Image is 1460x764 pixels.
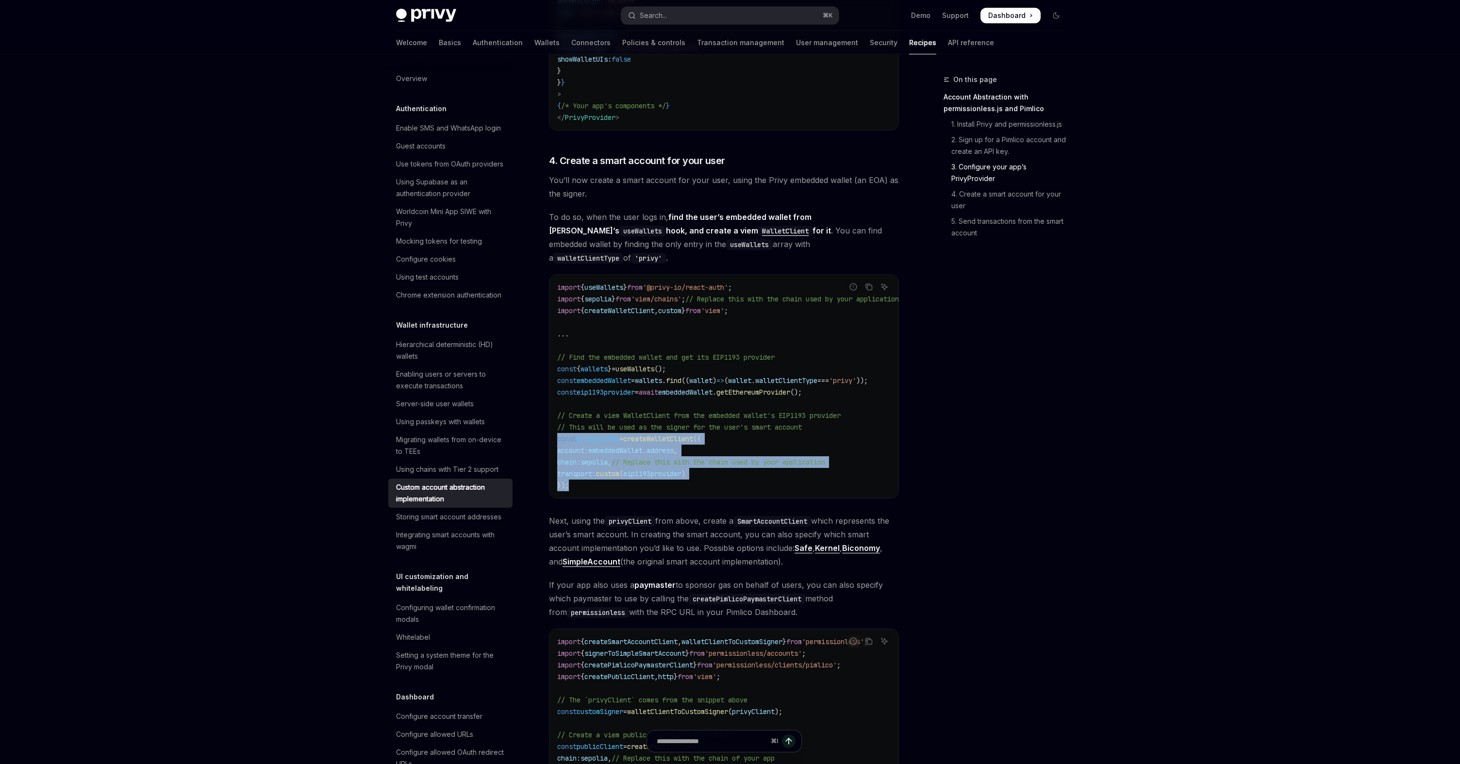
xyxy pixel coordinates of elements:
[396,253,456,265] div: Configure cookies
[782,734,796,748] button: Send message
[666,376,681,385] span: find
[388,336,513,365] a: Hierarchical deterministic (HD) wallets
[388,629,513,646] a: Whitelabel
[396,729,473,740] div: Configure allowed URLs
[557,113,565,122] span: </
[584,661,693,669] span: createPimlicoPaymasterClient
[623,283,627,292] span: }
[396,103,447,115] h5: Authentication
[439,31,461,54] a: Basics
[581,283,584,292] span: {
[988,11,1026,20] span: Dashboard
[623,469,681,478] span: eip1193provider
[557,78,561,87] span: }
[732,707,775,716] span: privyClient
[584,306,654,315] span: createWalletClient
[909,31,936,54] a: Recipes
[388,599,513,628] a: Configuring wallet confirmation modals
[549,210,899,265] span: To do so, when the user logs in, . You can find embedded wallet by finding the only entry in the ...
[577,376,631,385] span: embeddedWallet
[697,31,784,54] a: Transaction management
[473,31,523,54] a: Authentication
[802,649,806,658] span: ;
[534,31,560,54] a: Wallets
[755,376,817,385] span: walletClientType
[388,365,513,395] a: Enabling users or servers to execute transactions
[396,206,507,229] div: Worldcoin Mini App SIWE with Privy
[388,233,513,250] a: Mocking tokens for testing
[608,458,612,466] span: ,
[571,31,611,54] a: Connectors
[396,416,485,428] div: Using passkeys with wallets
[396,511,501,523] div: Storing smart account addresses
[1048,8,1064,23] button: Toggle dark mode
[396,368,507,392] div: Enabling users or servers to execute transactions
[728,283,732,292] span: ;
[396,31,427,54] a: Welcome
[388,726,513,743] a: Configure allowed URLs
[829,376,856,385] span: 'privy'
[948,31,994,54] a: API reference
[388,526,513,555] a: Integrating smart accounts with wagmi
[619,469,623,478] span: (
[815,543,840,553] a: Kernel
[681,306,685,315] span: }
[631,253,666,264] code: 'privy'
[557,672,581,681] span: import
[878,635,891,648] button: Ask AI
[728,707,732,716] span: (
[713,376,716,385] span: )
[733,516,811,527] code: SmartAccountClient
[681,637,782,646] span: walletClientToCustomSigner
[878,281,891,293] button: Ask AI
[856,376,868,385] span: ));
[577,365,581,373] span: {
[643,446,647,455] span: .
[388,479,513,508] a: Custom account abstraction implementation
[716,388,790,397] span: getEthereumProvider
[697,661,713,669] span: from
[581,661,584,669] span: {
[557,434,577,443] span: const
[557,306,581,315] span: import
[681,376,689,385] span: ((
[388,286,513,304] a: Chrome extension authentication
[621,7,839,24] button: Open search
[396,464,498,475] div: Using chains with Tier 2 support
[557,376,577,385] span: const
[643,283,728,292] span: '@privy-io/react-auth'
[388,395,513,413] a: Server-side user wallets
[396,434,507,457] div: Migrating wallets from on-device to TEEs
[581,295,584,303] span: {
[847,635,860,648] button: Report incorrect code
[549,212,831,235] strong: find the user’s embedded wallet from [PERSON_NAME]’s hook, and create a viem for it
[944,132,1072,159] a: 2. Sign up for a Pimlico account and create an API key.
[751,376,755,385] span: .
[584,295,612,303] span: sepolia
[634,580,676,590] strong: paymaster
[563,557,620,567] a: SimpleAccount
[584,672,654,681] span: createPublicClient
[980,8,1041,23] a: Dashboard
[612,458,825,466] span: // Replace this with the chain used by your application
[689,594,805,604] code: createPimlicoPaymasterClient
[388,119,513,137] a: Enable SMS and WhatsApp login
[549,173,899,200] span: You’ll now create a smart account for your user, using the Privy embedded wallet (an EOA) as the ...
[388,647,513,676] a: Setting a system theme for the Privy modal
[724,376,728,385] span: (
[685,649,689,658] span: }
[716,376,724,385] span: =>
[658,672,674,681] span: http
[557,388,577,397] span: const
[557,295,581,303] span: import
[681,469,685,478] span: )
[584,649,685,658] span: signerToSimpleSmartAccount
[674,446,678,455] span: ,
[553,253,623,264] code: walletClientType
[581,637,584,646] span: {
[615,113,619,122] span: >
[953,74,997,85] span: On this page
[678,637,681,646] span: ,
[557,481,569,490] span: });
[581,306,584,315] span: {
